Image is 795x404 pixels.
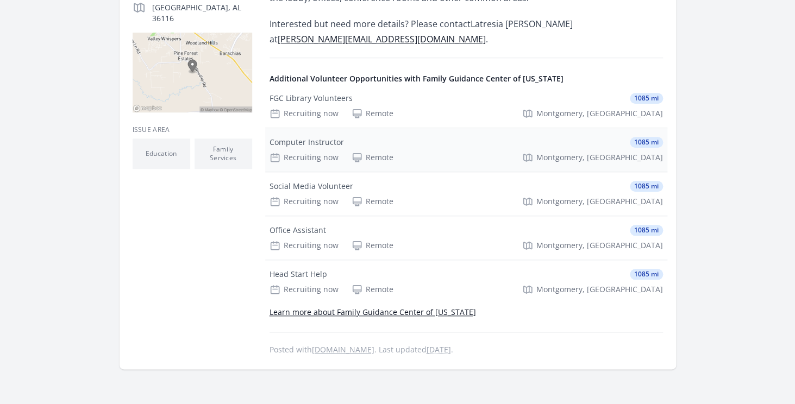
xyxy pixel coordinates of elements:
[270,108,339,119] div: Recruiting now
[630,225,663,236] span: 1085 mi
[312,344,374,355] a: [DOMAIN_NAME]
[270,93,353,104] div: FGC Library Volunteers
[630,269,663,280] span: 1085 mi
[133,33,252,112] img: Map
[630,137,663,148] span: 1085 mi
[270,307,476,317] a: Learn more about Family Guidance Center of [US_STATE]
[265,172,667,216] a: Social Media Volunteer 1085 mi Recruiting now Remote Montgomery, [GEOGRAPHIC_DATA]
[630,93,663,104] span: 1085 mi
[133,138,190,169] li: Education
[352,240,393,251] div: Remote
[270,181,353,192] div: Social Media Volunteer
[630,181,663,192] span: 1085 mi
[265,84,667,128] a: FGC Library Volunteers 1085 mi Recruiting now Remote Montgomery, [GEOGRAPHIC_DATA]
[270,152,339,163] div: Recruiting now
[270,73,663,84] h4: Additional Volunteer Opportunities with Family Guidance Center of [US_STATE]
[536,284,663,295] span: Montgomery, [GEOGRAPHIC_DATA]
[352,152,393,163] div: Remote
[265,260,667,304] a: Head Start Help 1085 mi Recruiting now Remote Montgomery, [GEOGRAPHIC_DATA]
[270,18,573,45] span: Interested but need more details? Please contactLatresia [PERSON_NAME] at .
[352,196,393,207] div: Remote
[265,128,667,172] a: Computer Instructor 1085 mi Recruiting now Remote Montgomery, [GEOGRAPHIC_DATA]
[265,216,667,260] a: Office Assistant 1085 mi Recruiting now Remote Montgomery, [GEOGRAPHIC_DATA]
[427,344,451,355] abbr: Wed, Feb 22, 2023 4:10 PM
[352,284,393,295] div: Remote
[270,240,339,251] div: Recruiting now
[270,269,327,280] div: Head Start Help
[536,152,663,163] span: Montgomery, [GEOGRAPHIC_DATA]
[270,225,326,236] div: Office Assistant
[536,240,663,251] span: Montgomery, [GEOGRAPHIC_DATA]
[133,125,252,134] h3: Issue area
[536,108,663,119] span: Montgomery, [GEOGRAPHIC_DATA]
[278,33,486,45] a: [PERSON_NAME][EMAIL_ADDRESS][DOMAIN_NAME]
[352,108,393,119] div: Remote
[270,284,339,295] div: Recruiting now
[536,196,663,207] span: Montgomery, [GEOGRAPHIC_DATA]
[270,345,663,354] p: Posted with . Last updated .
[270,196,339,207] div: Recruiting now
[152,2,252,24] p: [GEOGRAPHIC_DATA], AL 36116
[195,138,252,169] li: Family Services
[270,137,344,148] div: Computer Instructor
